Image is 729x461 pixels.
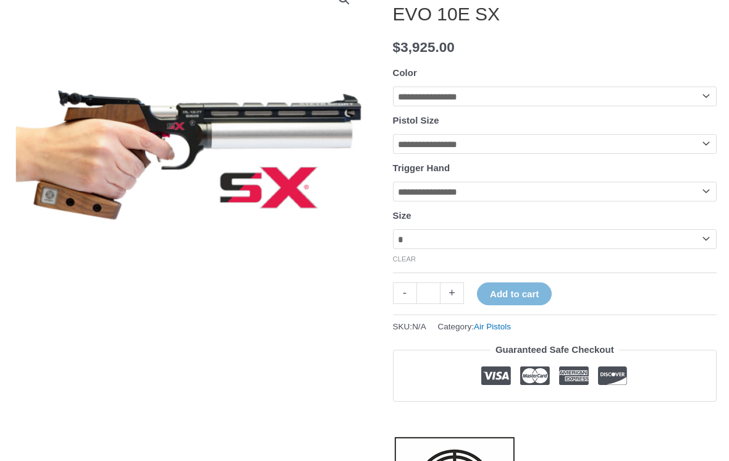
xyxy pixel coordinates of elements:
h1: EVO 10E SX [393,3,717,25]
iframe: Customer reviews powered by Trustpilot [393,411,717,426]
input: Product quantity [416,282,440,304]
label: Size [393,210,411,221]
span: Category: [437,319,511,334]
span: N/A [412,322,426,331]
span: $ [393,40,401,55]
label: Trigger Hand [393,163,450,173]
a: Air Pistols [474,322,511,331]
button: Add to cart [477,282,552,305]
a: Clear options [393,255,416,263]
a: + [440,282,464,304]
label: Pistol Size [393,115,439,125]
label: Color [393,67,417,78]
legend: Guaranteed Safe Checkout [491,341,619,358]
bdi: 3,925.00 [393,40,455,55]
span: SKU: [393,319,426,334]
a: - [393,282,416,304]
